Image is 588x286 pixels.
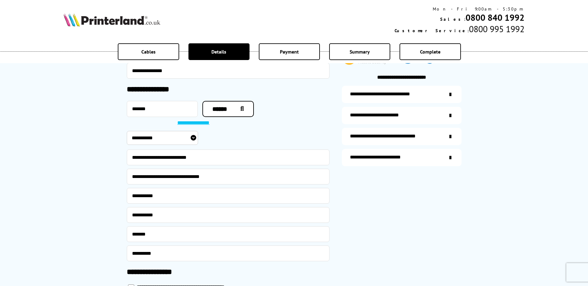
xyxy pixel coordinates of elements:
span: Summary [350,49,370,55]
span: Complete [420,49,440,55]
img: Printerland Logo [64,13,160,27]
div: Mon - Fri 9:00am - 5:30pm [395,6,524,12]
a: additional-cables [342,128,462,145]
span: Sales: [440,16,466,22]
span: Details [211,49,226,55]
span: Customer Service: [395,28,469,33]
a: additional-ink [342,86,462,103]
a: 0800 840 1992 [466,12,524,23]
a: secure-website [342,149,462,166]
span: Cables [141,49,156,55]
span: Payment [280,49,299,55]
a: items-arrive [342,107,462,124]
span: 0800 995 1992 [469,23,524,35]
